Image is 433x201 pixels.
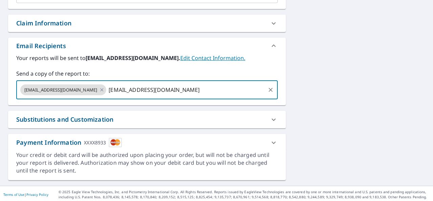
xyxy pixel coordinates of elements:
img: cardImage [109,138,122,147]
div: Payment Information [16,138,122,147]
div: Substitutions and Customization [16,115,113,124]
p: © 2025 Eagle View Technologies, Inc. and Pictometry International Corp. All Rights Reserved. Repo... [59,189,430,200]
button: Clear [266,85,275,95]
a: Terms of Use [3,192,24,197]
div: Claim Information [16,19,71,28]
div: XXXX8933 [84,138,106,147]
label: Your reports will be sent to [16,54,278,62]
div: Substitutions and Customization [8,111,286,128]
a: EditContactInfo [180,54,245,62]
label: Send a copy of the report to: [16,69,278,78]
b: [EMAIL_ADDRESS][DOMAIN_NAME]. [86,54,180,62]
div: Your credit or debit card will be authorized upon placing your order, but will not be charged unt... [16,151,278,175]
div: [EMAIL_ADDRESS][DOMAIN_NAME] [20,84,106,95]
div: Payment InformationXXXX8933cardImage [8,134,286,151]
a: Privacy Policy [26,192,48,197]
div: Email Recipients [8,38,286,54]
div: Email Recipients [16,41,66,51]
p: | [3,193,48,197]
div: Claim Information [8,15,286,32]
span: [EMAIL_ADDRESS][DOMAIN_NAME] [20,87,101,93]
